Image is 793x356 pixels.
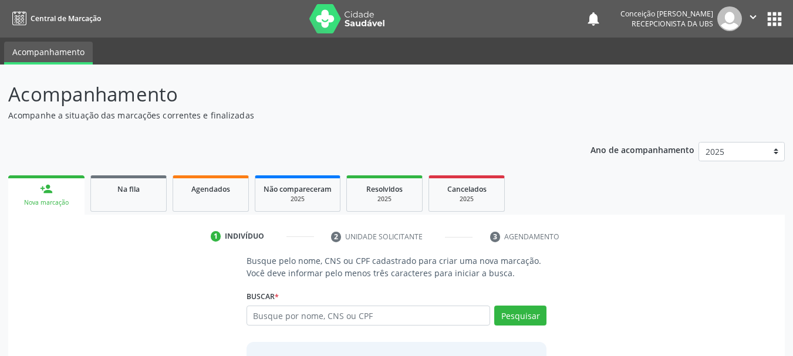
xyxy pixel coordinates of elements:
p: Acompanhe a situação das marcações correntes e finalizadas [8,109,552,121]
span: Recepcionista da UBS [632,19,713,29]
div: person_add [40,182,53,195]
span: Não compareceram [264,184,332,194]
span: Central de Marcação [31,13,101,23]
div: Nova marcação [16,198,76,207]
input: Busque por nome, CNS ou CPF [247,306,491,326]
a: Central de Marcação [8,9,101,28]
img: img [717,6,742,31]
a: Acompanhamento [4,42,93,65]
button: apps [764,9,785,29]
button:  [742,6,764,31]
div: 2025 [355,195,414,204]
button: notifications [585,11,602,27]
p: Ano de acompanhamento [590,142,694,157]
span: Agendados [191,184,230,194]
i:  [747,11,760,23]
div: 2025 [264,195,332,204]
span: Na fila [117,184,140,194]
div: 2025 [437,195,496,204]
p: Busque pelo nome, CNS ou CPF cadastrado para criar uma nova marcação. Você deve informar pelo men... [247,255,547,279]
label: Buscar [247,287,279,306]
div: Indivíduo [225,231,264,242]
button: Pesquisar [494,306,546,326]
p: Acompanhamento [8,80,552,109]
span: Cancelados [447,184,487,194]
span: Resolvidos [366,184,403,194]
div: Conceição [PERSON_NAME] [620,9,713,19]
div: 1 [211,231,221,242]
